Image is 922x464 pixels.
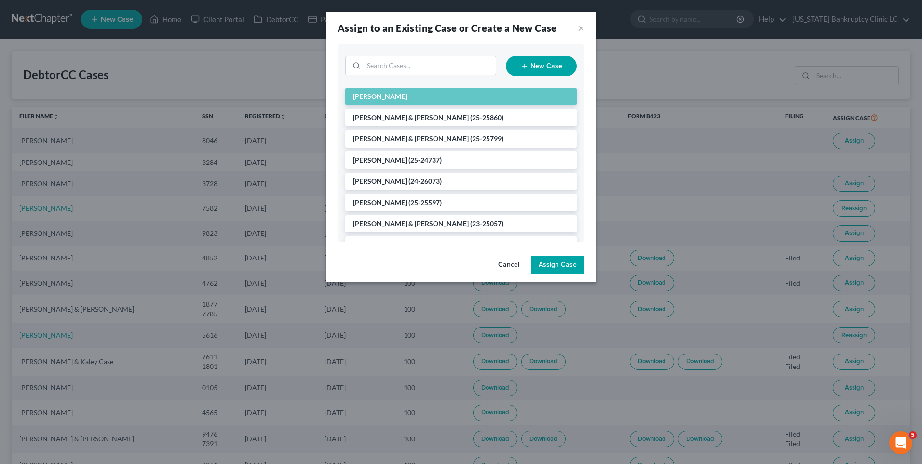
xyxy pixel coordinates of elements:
span: [PERSON_NAME] & [PERSON_NAME] [353,135,469,143]
span: (25-24737) [408,156,442,164]
span: (25-25860) [470,113,503,122]
span: [PERSON_NAME] [353,92,407,100]
span: (23-25057) [470,219,503,228]
span: (25-24663) [408,241,442,249]
span: (25-25597) [408,198,442,206]
button: New Case [506,56,577,76]
span: [PERSON_NAME] & [PERSON_NAME] [353,113,469,122]
span: (25-25799) [470,135,503,143]
span: [PERSON_NAME] [353,156,407,164]
input: Search Cases... [364,56,496,75]
strong: Assign to an Existing Case or Create a New Case [338,22,557,34]
span: [PERSON_NAME] & [PERSON_NAME] [353,219,469,228]
span: 5 [909,431,917,439]
span: [PERSON_NAME] [353,177,407,185]
button: Assign Case [531,256,584,275]
span: (24-26073) [408,177,442,185]
span: [PERSON_NAME] [353,241,407,249]
button: × [578,22,584,34]
button: Cancel [490,256,527,275]
span: [PERSON_NAME] [353,198,407,206]
iframe: Intercom live chat [889,431,912,454]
